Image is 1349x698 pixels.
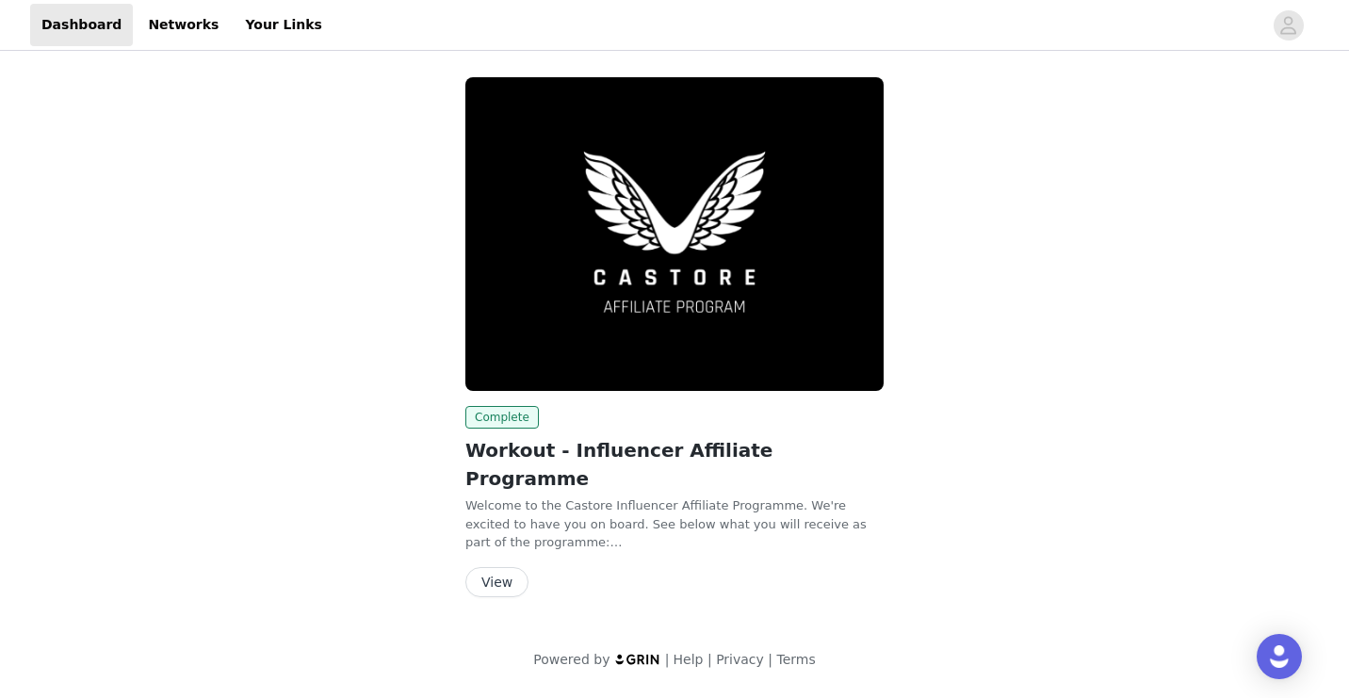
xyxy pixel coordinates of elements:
span: | [707,652,712,667]
span: Powered by [533,652,609,667]
button: View [465,567,528,597]
img: logo [614,653,661,665]
h2: Workout - Influencer Affiliate Programme [465,436,884,493]
a: Terms [776,652,815,667]
a: View [465,576,528,590]
span: | [768,652,772,667]
a: Networks [137,4,230,46]
a: Dashboard [30,4,133,46]
a: Help [674,652,704,667]
span: | [665,652,670,667]
span: Complete [465,406,539,429]
p: Welcome to the Castore Influencer Affiliate Programme. We're excited to have you on board. See be... [465,496,884,552]
img: Castore [465,77,884,391]
a: Your Links [234,4,333,46]
div: Open Intercom Messenger [1257,634,1302,679]
a: Privacy [716,652,764,667]
div: avatar [1279,10,1297,41]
